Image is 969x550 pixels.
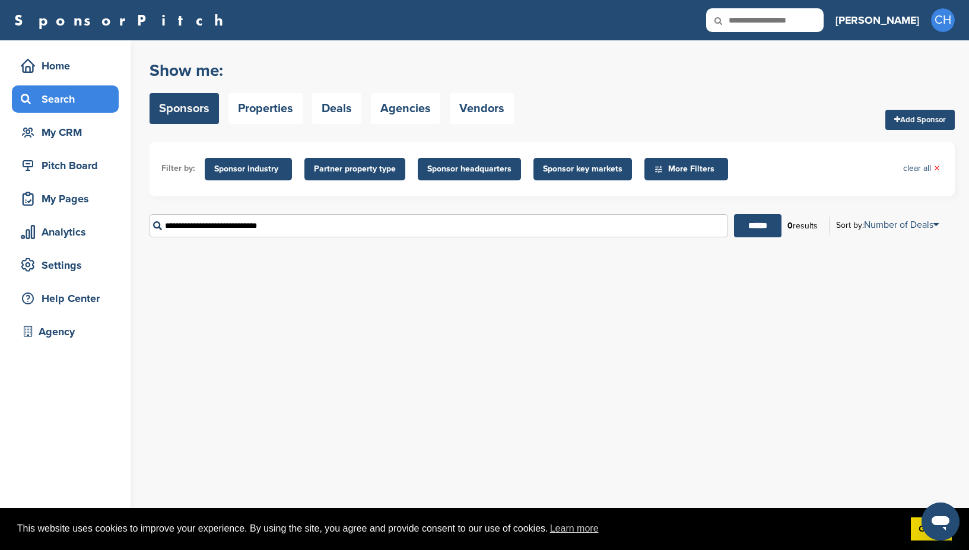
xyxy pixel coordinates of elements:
[835,12,919,28] h3: [PERSON_NAME]
[314,163,396,176] span: Partner property type
[12,252,119,279] a: Settings
[450,93,514,124] a: Vendors
[787,221,793,231] b: 0
[543,163,622,176] span: Sponsor key markets
[12,318,119,345] a: Agency
[312,93,361,124] a: Deals
[228,93,303,124] a: Properties
[836,220,939,230] div: Sort by:
[18,255,119,276] div: Settings
[12,185,119,212] a: My Pages
[654,163,722,176] span: More Filters
[922,503,960,541] iframe: Button to launch messaging window
[781,216,824,236] div: results
[17,520,901,538] span: This website uses cookies to improve your experience. By using the site, you agree and provide co...
[18,122,119,143] div: My CRM
[214,163,282,176] span: Sponsor industry
[18,188,119,209] div: My Pages
[150,93,219,124] a: Sponsors
[18,321,119,342] div: Agency
[18,288,119,309] div: Help Center
[548,520,601,538] a: learn more about cookies
[12,285,119,312] a: Help Center
[931,8,955,32] span: CH
[18,88,119,110] div: Search
[12,52,119,80] a: Home
[12,119,119,146] a: My CRM
[150,60,514,81] h2: Show me:
[864,219,939,231] a: Number of Deals
[18,155,119,176] div: Pitch Board
[12,152,119,179] a: Pitch Board
[885,110,955,130] a: Add Sponsor
[427,163,511,176] span: Sponsor headquarters
[161,162,195,175] li: Filter by:
[371,93,440,124] a: Agencies
[835,7,919,33] a: [PERSON_NAME]
[18,221,119,243] div: Analytics
[12,218,119,246] a: Analytics
[911,517,952,541] a: dismiss cookie message
[18,55,119,77] div: Home
[12,85,119,113] a: Search
[14,12,231,28] a: SponsorPitch
[903,162,940,175] a: clear all×
[934,162,940,175] span: ×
